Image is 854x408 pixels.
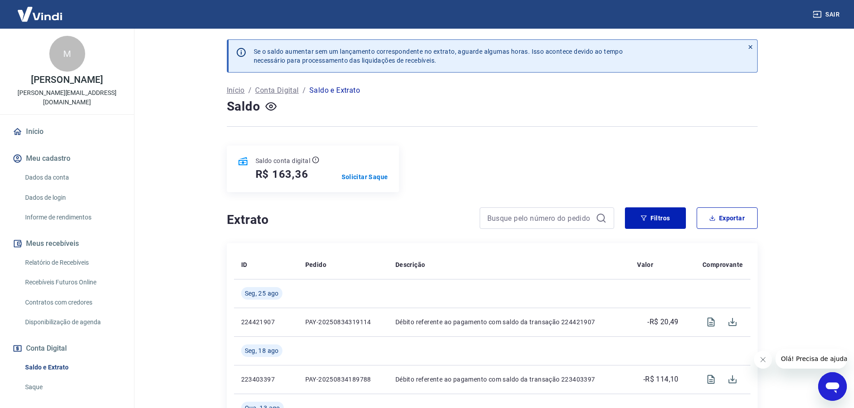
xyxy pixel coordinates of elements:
[487,211,592,225] input: Busque pelo número do pedido
[11,149,123,168] button: Meu cadastro
[395,260,425,269] p: Descrição
[700,311,722,333] span: Visualizar
[22,293,123,312] a: Contratos com credores
[248,85,251,96] p: /
[241,260,247,269] p: ID
[11,234,123,253] button: Meus recebíveis
[7,88,127,107] p: [PERSON_NAME][EMAIL_ADDRESS][DOMAIN_NAME]
[625,207,686,229] button: Filtros
[395,318,623,326] p: Débito referente ao pagamento com saldo da transação 224421907
[305,375,381,384] p: PAY-20250834189788
[637,260,653,269] p: Valor
[702,260,743,269] p: Comprovante
[647,317,679,327] p: -R$ 20,49
[22,189,123,207] a: Dados de login
[22,168,123,187] a: Dados da conta
[22,253,123,272] a: Relatório de Recebíveis
[722,311,743,333] span: Download
[395,375,623,384] p: Débito referente ao pagamento com saldo da transação 223403397
[700,369,722,390] span: Visualizar
[643,374,679,385] p: -R$ 114,10
[256,156,311,165] p: Saldo conta digital
[241,375,291,384] p: 223403397
[254,47,623,65] p: Se o saldo aumentar sem um lançamento correspondente no extrato, aguarde algumas horas. Isso acon...
[11,0,69,28] img: Vindi
[309,85,360,96] p: Saldo e Extrato
[245,346,279,355] span: Seg, 18 ago
[245,289,279,298] span: Seg, 25 ago
[22,273,123,292] a: Recebíveis Futuros Online
[22,358,123,377] a: Saldo e Extrato
[754,351,772,369] iframe: Fechar mensagem
[255,85,299,96] a: Conta Digital
[818,372,847,401] iframe: Botão para abrir a janela de mensagens
[305,260,326,269] p: Pedido
[241,318,291,326] p: 224421907
[303,85,306,96] p: /
[342,172,388,181] a: Solicitar Saque
[227,211,469,229] h4: Extrato
[22,378,123,396] a: Saque
[697,207,758,229] button: Exportar
[49,36,85,72] div: M
[31,75,103,85] p: [PERSON_NAME]
[22,208,123,227] a: Informe de rendimentos
[811,6,843,23] button: Sair
[22,313,123,331] a: Disponibilização de agenda
[227,98,260,116] h4: Saldo
[776,349,847,369] iframe: Mensagem da empresa
[11,339,123,358] button: Conta Digital
[256,167,308,181] h5: R$ 163,36
[11,122,123,142] a: Início
[227,85,245,96] a: Início
[722,369,743,390] span: Download
[305,318,381,326] p: PAY-20250834319114
[5,6,75,13] span: Olá! Precisa de ajuda?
